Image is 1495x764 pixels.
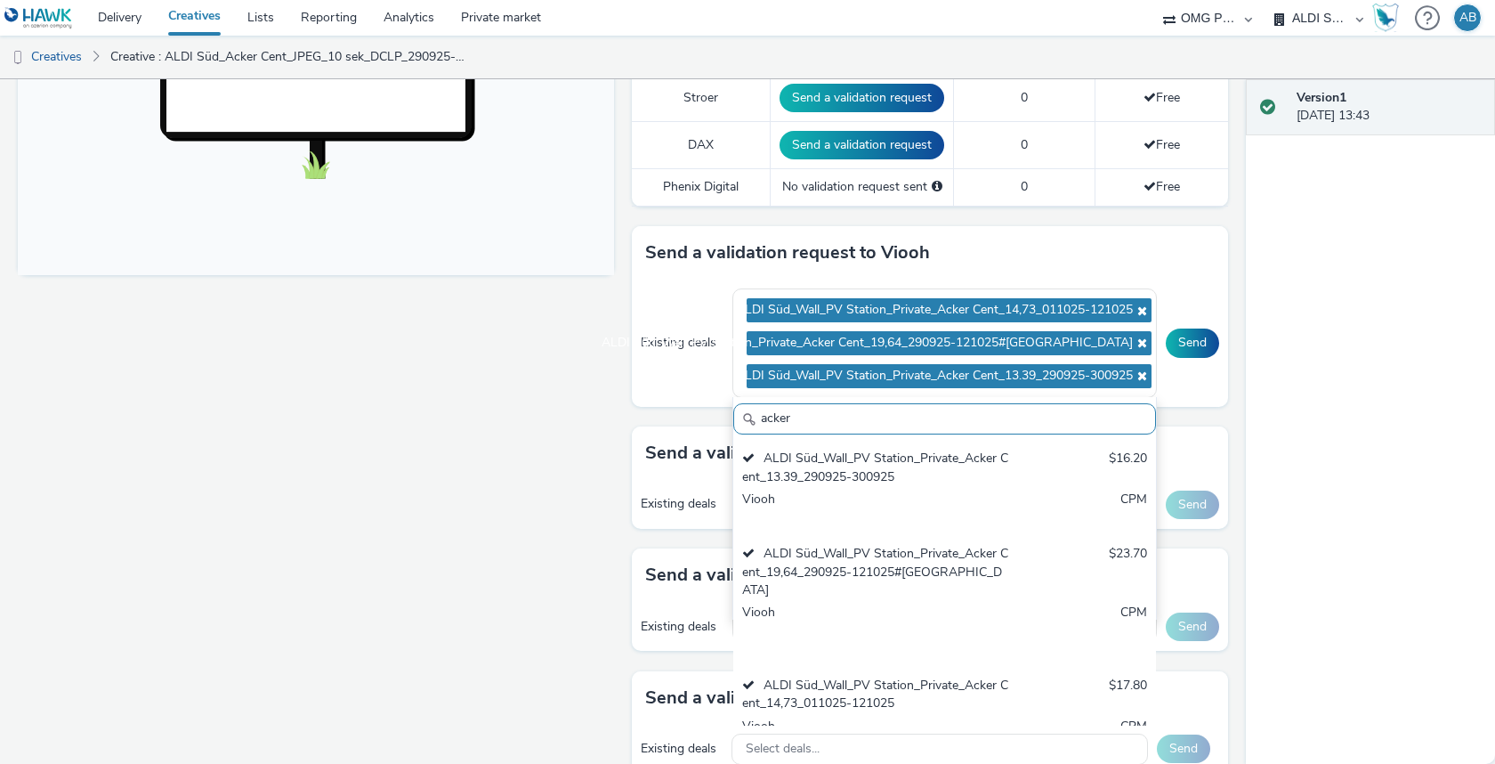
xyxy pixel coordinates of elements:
[1109,677,1147,713] div: $17.80
[1120,491,1147,527] div: CPM
[1143,178,1180,195] span: Free
[645,562,989,589] h3: Send a validation request to MyAdbooker
[780,131,944,159] button: Send a validation request
[1021,178,1028,195] span: 0
[1021,89,1028,106] span: 0
[733,403,1156,435] input: Search......
[9,49,27,67] img: dooh
[736,369,1133,384] span: ALDI Süd_Wall_PV Station_Private_Acker Cent_13.39_290925-300925
[1143,136,1180,153] span: Free
[645,440,966,467] h3: Send a validation request to Broadsign
[641,618,723,636] div: Existing deals
[632,75,771,122] td: Stroer
[742,677,1009,713] div: ALDI Süd_Wall_PV Station_Private_Acker Cent_14,73_011025-121025
[746,742,820,757] span: Select deals...
[736,303,1133,318] span: ALDI Süd_Wall_PV Station_Private_Acker Cent_14,73_011025-121025
[1372,4,1399,32] img: Hawk Academy
[602,336,1133,351] span: ALDI Süd_Wall_PV Station_Private_Acker Cent_19,64_290925-121025#[GEOGRAPHIC_DATA]
[1166,329,1219,357] button: Send
[1459,4,1476,31] div: AB
[780,84,944,112] button: Send a validation request
[101,36,475,78] a: Creative : ALDI Süd_Acker Cent_JPEG_10 sek_DCLP_290925-121025_250925#[GEOGRAPHIC_DATA]
[1143,89,1180,106] span: Free
[932,178,942,196] div: Please select a deal below and click on Send to send a validation request to Phenix Digital.
[742,450,1009,486] div: ALDI Süd_Wall_PV Station_Private_Acker Cent_13.39_290925-300925
[645,240,930,266] h3: Send a validation request to Viooh
[4,7,73,29] img: undefined Logo
[214,55,382,354] img: Advertisement preview
[742,718,1009,754] div: Viooh
[645,685,996,711] h3: Send a validation request to Phenix Digital
[1372,4,1406,32] a: Hawk Academy
[632,122,771,169] td: DAX
[1166,613,1219,641] button: Send
[1021,136,1028,153] span: 0
[1120,604,1147,658] div: CPM
[1109,545,1147,599] div: $23.70
[1166,491,1219,519] button: Send
[1120,718,1147,754] div: CPM
[1297,89,1346,106] strong: Version 1
[1109,450,1147,486] div: $16.20
[641,495,723,513] div: Existing deals
[632,169,771,206] td: Phenix Digital
[780,178,944,196] div: No validation request sent
[742,604,1009,658] div: Viooh
[1157,735,1210,763] button: Send
[1297,89,1481,126] div: [DATE] 13:43
[742,491,1009,527] div: Viooh
[641,740,723,758] div: Existing deals
[742,545,1009,599] div: ALDI Süd_Wall_PV Station_Private_Acker Cent_19,64_290925-121025#[GEOGRAPHIC_DATA]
